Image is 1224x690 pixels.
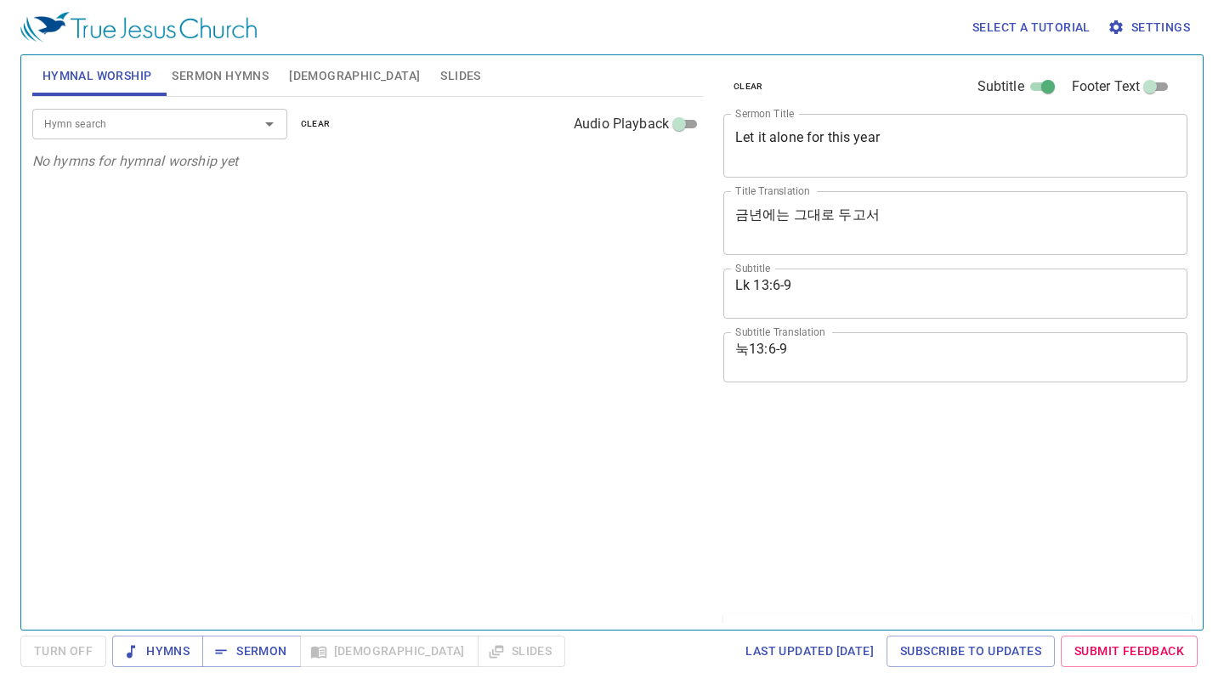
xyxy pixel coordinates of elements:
span: Submit Feedback [1074,641,1184,662]
iframe: from-child [717,400,1096,608]
a: Subscribe to Updates [887,636,1055,667]
button: Open [258,112,281,136]
textarea: 금년에는 그대로 두고서 [735,206,1176,239]
span: Footer Text [1072,76,1141,97]
button: clear [291,114,341,134]
textarea: Let it alone for this year [735,129,1176,161]
a: Last updated [DATE] [739,636,881,667]
span: clear [734,79,763,94]
button: Hymns [112,636,203,667]
button: Select a tutorial [966,12,1097,43]
textarea: 눅13:6-9 [735,341,1176,373]
span: clear [301,116,331,132]
a: Submit Feedback [1061,636,1198,667]
span: Select a tutorial [972,17,1091,38]
i: No hymns for hymnal worship yet [32,153,239,169]
span: Audio Playback [574,114,669,134]
button: Sermon [202,636,300,667]
img: True Jesus Church [20,12,257,42]
span: [DEMOGRAPHIC_DATA] [289,65,420,87]
span: Subtitle [977,76,1024,97]
span: Slides [440,65,480,87]
span: Last updated [DATE] [745,641,874,662]
button: clear [723,76,773,97]
textarea: Lk 13:6-9 [735,277,1176,309]
button: Settings [1104,12,1197,43]
span: Sermon Hymns [172,65,269,87]
span: Hymnal Worship [42,65,152,87]
span: Settings [1111,17,1190,38]
span: Subscribe to Updates [900,641,1041,662]
span: Hymns [126,641,190,662]
span: Sermon [216,641,286,662]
